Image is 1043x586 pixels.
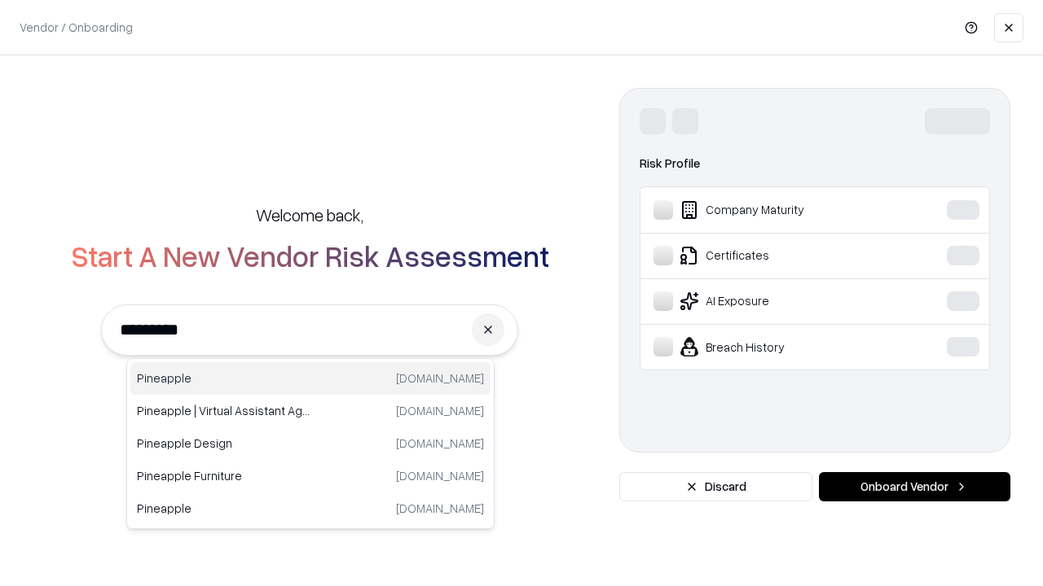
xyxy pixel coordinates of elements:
[619,472,812,501] button: Discard
[654,200,897,220] div: Company Maturity
[396,370,484,387] p: [DOMAIN_NAME]
[819,472,1010,501] button: Onboard Vendor
[137,435,310,452] p: Pineapple Design
[20,19,133,36] p: Vendor / Onboarding
[396,467,484,484] p: [DOMAIN_NAME]
[137,467,310,484] p: Pineapple Furniture
[71,239,549,272] h2: Start A New Vendor Risk Assessment
[137,500,310,517] p: Pineapple
[654,337,897,356] div: Breach History
[654,291,897,311] div: AI Exposure
[137,370,310,387] p: Pineapple
[137,402,310,419] p: Pineapple | Virtual Assistant Agency
[396,500,484,517] p: [DOMAIN_NAME]
[256,203,363,226] h5: Welcome back,
[640,154,990,173] div: Risk Profile
[396,435,484,452] p: [DOMAIN_NAME]
[126,358,495,529] div: Suggestions
[654,246,897,265] div: Certificates
[396,402,484,419] p: [DOMAIN_NAME]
